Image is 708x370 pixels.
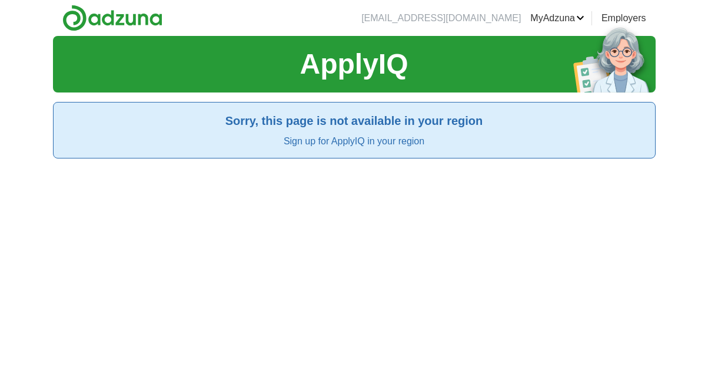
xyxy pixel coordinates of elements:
[601,11,646,25] a: Employers
[300,43,408,85] h1: ApplyIQ
[361,11,521,25] li: [EMAIL_ADDRESS][DOMAIN_NAME]
[62,5,162,31] img: Adzuna logo
[63,112,646,130] h2: Sorry, this page is not available in your region
[530,11,584,25] a: MyAdzuna
[284,136,424,146] a: Sign up for ApplyIQ in your region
